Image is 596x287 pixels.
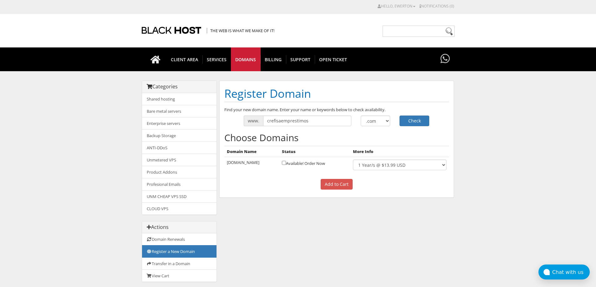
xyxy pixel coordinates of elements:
[315,47,351,71] a: Open Ticket
[142,117,216,130] a: Enterprise servers
[279,146,350,157] th: Status
[315,55,351,64] span: Open Ticket
[350,146,449,157] th: More Info
[147,84,212,90] h3: Categories
[439,47,451,71] a: Have questions?
[207,28,274,33] span: The Web is what we make of it!
[142,270,216,282] a: View Cart
[224,132,449,143] h2: Choose Domains
[166,55,203,64] span: CLIENT AREA
[142,178,216,191] a: Profesional Emails
[142,190,216,203] a: UNM CHEAP VPS SSD
[142,129,216,142] a: Backup Storage
[142,233,216,245] a: Domain Renewals
[321,179,353,190] input: Add to Cart
[383,26,455,37] input: Need help?
[142,202,216,215] a: CLOUD VPS
[260,55,286,64] span: Billing
[224,146,280,157] th: Domain Name
[142,105,216,117] a: Bare metal servers
[142,257,216,270] a: Transfer in a Domain
[420,3,454,9] a: Notifications (0)
[538,265,590,280] button: Chat with us
[224,86,449,102] h1: Register Domain
[202,47,231,71] a: SERVICES
[231,55,261,64] span: Domains
[142,154,216,166] a: Unmetered VPS
[260,47,286,71] a: Billing
[202,55,231,64] span: SERVICES
[142,141,216,154] a: ANTI-DDoS
[224,157,280,173] td: [DOMAIN_NAME]
[166,47,203,71] a: CLIENT AREA
[144,47,167,71] a: Go to homepage
[378,3,415,9] a: Hello, Ewerton
[244,116,263,126] span: www.
[147,225,212,230] h3: Actions
[142,93,216,105] a: Shared hosting
[286,55,315,64] span: Support
[224,107,449,112] p: Find your new domain name. Enter your name or keywords below to check availability.
[231,47,261,71] a: Domains
[286,47,315,71] a: Support
[279,157,350,173] td: Available! Order Now
[400,116,429,126] button: Check
[552,269,590,275] div: Chat with us
[142,245,216,258] a: Register a New Domain
[142,166,216,178] a: Product Addons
